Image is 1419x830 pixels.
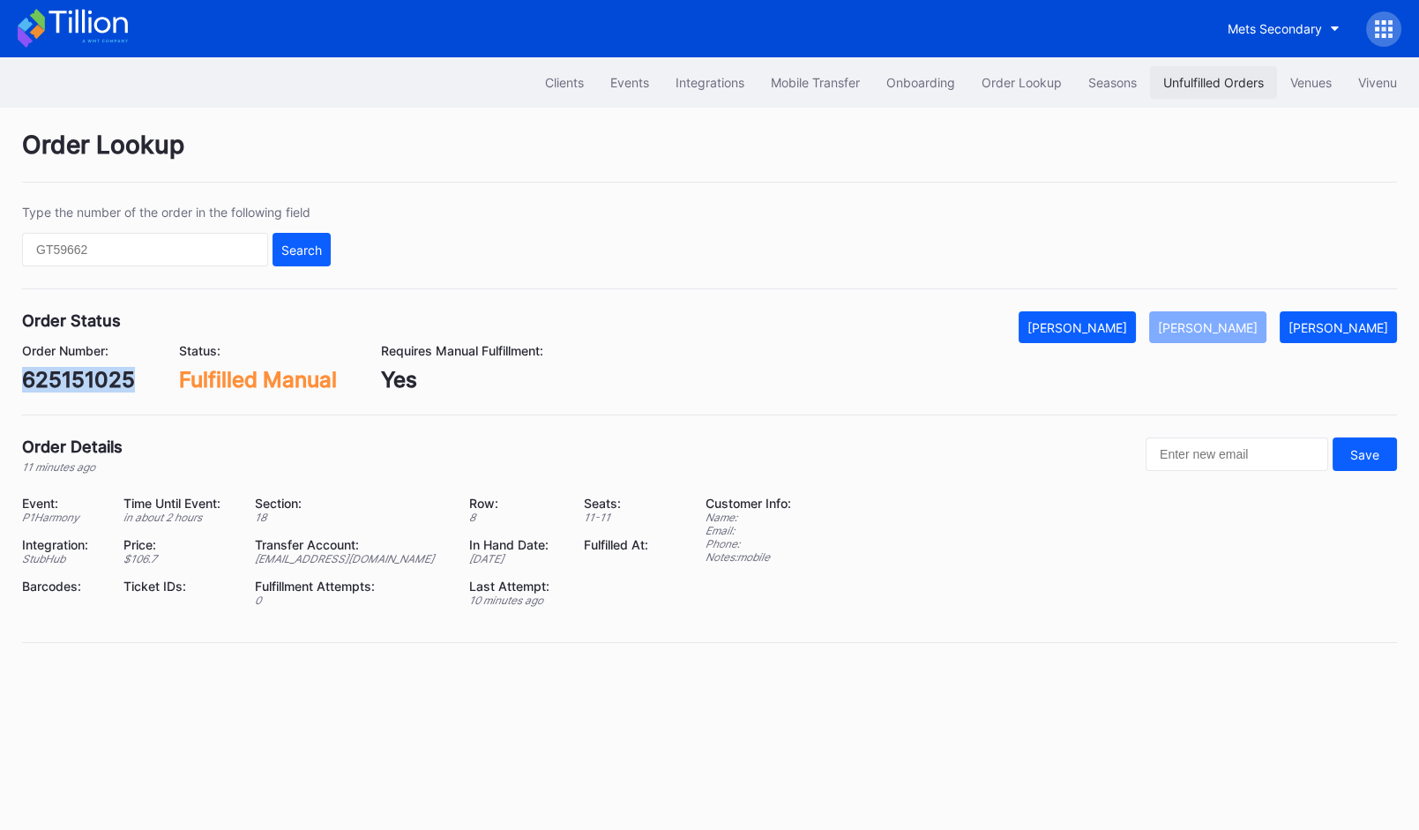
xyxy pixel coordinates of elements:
[123,511,234,524] div: in about 2 hours
[706,496,791,511] div: Customer Info:
[1288,320,1388,335] div: [PERSON_NAME]
[179,367,337,393] div: Fulfilled Manual
[545,75,584,90] div: Clients
[982,75,1062,90] div: Order Lookup
[1088,75,1137,90] div: Seasons
[1290,75,1332,90] div: Venues
[584,537,661,552] div: Fulfilled At:
[22,496,101,511] div: Event:
[123,496,234,511] div: Time Until Event:
[281,243,322,258] div: Search
[22,233,268,266] input: GT59662
[771,75,860,90] div: Mobile Transfer
[22,579,101,594] div: Barcodes:
[706,537,791,550] div: Phone:
[255,511,447,524] div: 18
[662,66,758,99] button: Integrations
[1228,21,1322,36] div: Mets Secondary
[255,579,447,594] div: Fulfillment Attempts:
[22,552,101,565] div: StubHub
[22,130,1397,183] div: Order Lookup
[1214,12,1353,45] button: Mets Secondary
[381,367,543,393] div: Yes
[255,552,447,565] div: [EMAIL_ADDRESS][DOMAIN_NAME]
[22,460,123,474] div: 11 minutes ago
[255,594,447,607] div: 0
[532,66,597,99] button: Clients
[968,66,1075,99] button: Order Lookup
[1163,75,1264,90] div: Unfulfilled Orders
[758,66,873,99] button: Mobile Transfer
[22,367,135,393] div: 625151025
[706,511,791,524] div: Name:
[255,496,447,511] div: Section:
[273,233,331,266] button: Search
[610,75,649,90] div: Events
[22,437,123,456] div: Order Details
[469,594,563,607] div: 10 minutes ago
[1019,311,1136,343] button: [PERSON_NAME]
[1333,437,1397,471] button: Save
[123,579,234,594] div: Ticket IDs:
[706,550,791,564] div: Notes: mobile
[469,511,563,524] div: 8
[469,496,563,511] div: Row:
[123,537,234,552] div: Price:
[469,579,563,594] div: Last Attempt:
[1345,66,1410,99] button: Vivenu
[597,66,662,99] button: Events
[584,496,661,511] div: Seats:
[22,511,101,524] div: P1Harmony
[706,524,791,537] div: Email:
[22,311,121,330] div: Order Status
[1075,66,1150,99] button: Seasons
[584,511,661,524] div: 11 - 11
[873,66,968,99] button: Onboarding
[255,537,447,552] div: Transfer Account:
[886,75,955,90] div: Onboarding
[676,75,744,90] div: Integrations
[1150,66,1277,99] button: Unfulfilled Orders
[179,343,337,358] div: Status:
[1280,311,1397,343] button: [PERSON_NAME]
[469,552,563,565] div: [DATE]
[1350,447,1379,462] div: Save
[1149,311,1266,343] button: [PERSON_NAME]
[1027,320,1127,335] div: [PERSON_NAME]
[1358,75,1397,90] div: Vivenu
[123,552,234,565] div: $ 106.7
[1158,320,1258,335] div: [PERSON_NAME]
[1146,437,1328,471] input: Enter new email
[469,537,563,552] div: In Hand Date:
[22,205,331,220] div: Type the number of the order in the following field
[22,343,135,358] div: Order Number:
[381,343,543,358] div: Requires Manual Fulfillment:
[1277,66,1345,99] button: Venues
[22,537,101,552] div: Integration:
